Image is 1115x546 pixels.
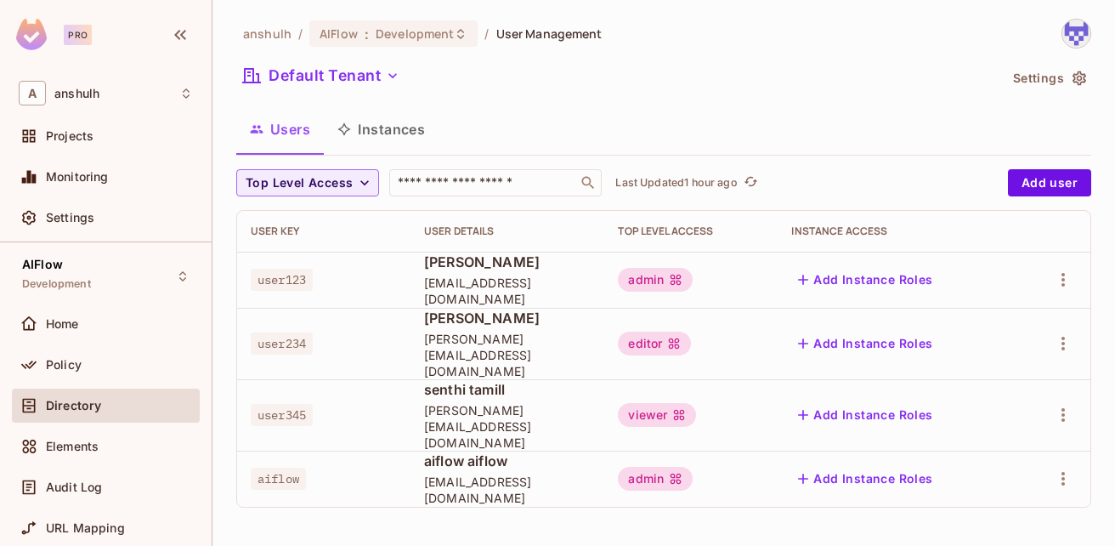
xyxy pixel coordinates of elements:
[46,129,93,143] span: Projects
[791,266,939,293] button: Add Instance Roles
[615,176,737,190] p: Last Updated 1 hour ago
[496,26,603,42] span: User Management
[46,481,102,494] span: Audit Log
[46,211,94,225] span: Settings
[618,268,693,292] div: admin
[46,170,109,184] span: Monitoring
[376,26,454,42] span: Development
[741,173,761,193] button: refresh
[320,26,358,42] span: AIFlow
[618,403,696,427] div: viewer
[424,225,591,238] div: User Details
[484,26,489,42] li: /
[46,440,99,453] span: Elements
[243,26,291,42] span: the active workspace
[738,173,761,193] span: Click to refresh data
[236,108,324,151] button: Users
[251,468,306,490] span: aiflow
[424,380,591,399] span: senthi tamill
[424,331,591,379] span: [PERSON_NAME][EMAIL_ADDRESS][DOMAIN_NAME]
[236,169,379,196] button: Top Level Access
[246,173,353,194] span: Top Level Access
[424,253,591,271] span: [PERSON_NAME]
[46,358,82,372] span: Policy
[618,467,693,491] div: admin
[424,402,591,451] span: [PERSON_NAME][EMAIL_ADDRESS][DOMAIN_NAME]
[791,465,939,492] button: Add Instance Roles
[424,452,591,470] span: aiflow aiflow
[22,258,63,271] span: AIFlow
[46,521,125,535] span: URL Mapping
[791,225,1002,238] div: Instance Access
[236,62,406,89] button: Default Tenant
[251,333,313,355] span: user234
[16,19,47,50] img: SReyMgAAAABJRU5ErkJggg==
[1062,20,1090,48] img: anshulh.work@gmail.com
[424,309,591,327] span: [PERSON_NAME]
[46,399,101,412] span: Directory
[791,401,939,429] button: Add Instance Roles
[424,275,591,307] span: [EMAIL_ADDRESS][DOMAIN_NAME]
[54,87,99,100] span: Workspace: anshulh
[1008,169,1091,196] button: Add user
[791,330,939,357] button: Add Instance Roles
[19,81,46,105] span: A
[744,174,758,191] span: refresh
[46,317,79,331] span: Home
[251,404,313,426] span: user345
[64,25,92,45] div: Pro
[324,108,439,151] button: Instances
[251,225,397,238] div: User Key
[364,27,370,41] span: :
[424,474,591,506] span: [EMAIL_ADDRESS][DOMAIN_NAME]
[298,26,303,42] li: /
[1006,65,1091,92] button: Settings
[251,269,313,291] span: user123
[618,332,691,355] div: editor
[22,277,91,291] span: Development
[618,225,764,238] div: Top Level Access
